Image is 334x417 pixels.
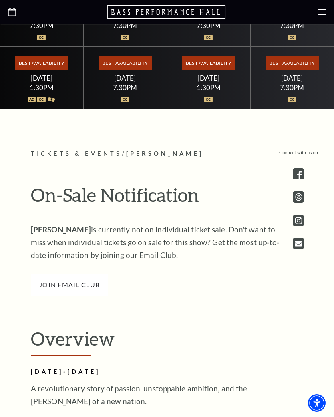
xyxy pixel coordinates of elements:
a: threads.com - open in a new tab [293,191,304,203]
a: Open this option [8,8,16,17]
a: Open this option - open in a new tab [293,238,304,249]
div: [DATE] [177,74,241,82]
div: 7:30PM [93,84,157,91]
div: 7:30PM [10,22,74,29]
span: Best Availability [15,56,68,70]
p: / [31,149,303,159]
h2: Overview [31,328,303,356]
a: instagram - open in a new tab [293,215,304,226]
div: Accessibility Menu [308,394,326,412]
span: join email club [31,274,108,296]
div: [DATE] [260,74,324,82]
div: 7:30PM [93,22,157,29]
span: Best Availability [182,56,235,70]
div: 1:30PM [177,84,241,91]
div: 7:30PM [177,22,241,29]
div: 7:30PM [260,84,324,91]
div: [DATE] [10,74,74,82]
a: facebook - open in a new tab [293,168,304,179]
span: Tickets & Events [31,150,122,157]
p: is currently not on individual ticket sale. Don't want to miss when individual tickets go on sale... [31,223,291,262]
span: Best Availability [99,56,152,70]
div: 1:30PM [10,84,74,91]
strong: [PERSON_NAME] [31,225,91,234]
div: [DATE] [93,74,157,82]
h2: [DATE]-[DATE] [31,367,291,377]
span: Best Availability [266,56,319,70]
span: [PERSON_NAME] [126,150,203,157]
p: A revolutionary story of passion, unstoppable ambition, and the [PERSON_NAME] of a new nation. [31,382,291,408]
a: join email club [31,280,108,289]
h2: On-Sale Notification [31,185,303,212]
a: Open this option [107,4,227,20]
p: Connect with us on [279,149,318,157]
div: 7:30PM [260,22,324,29]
